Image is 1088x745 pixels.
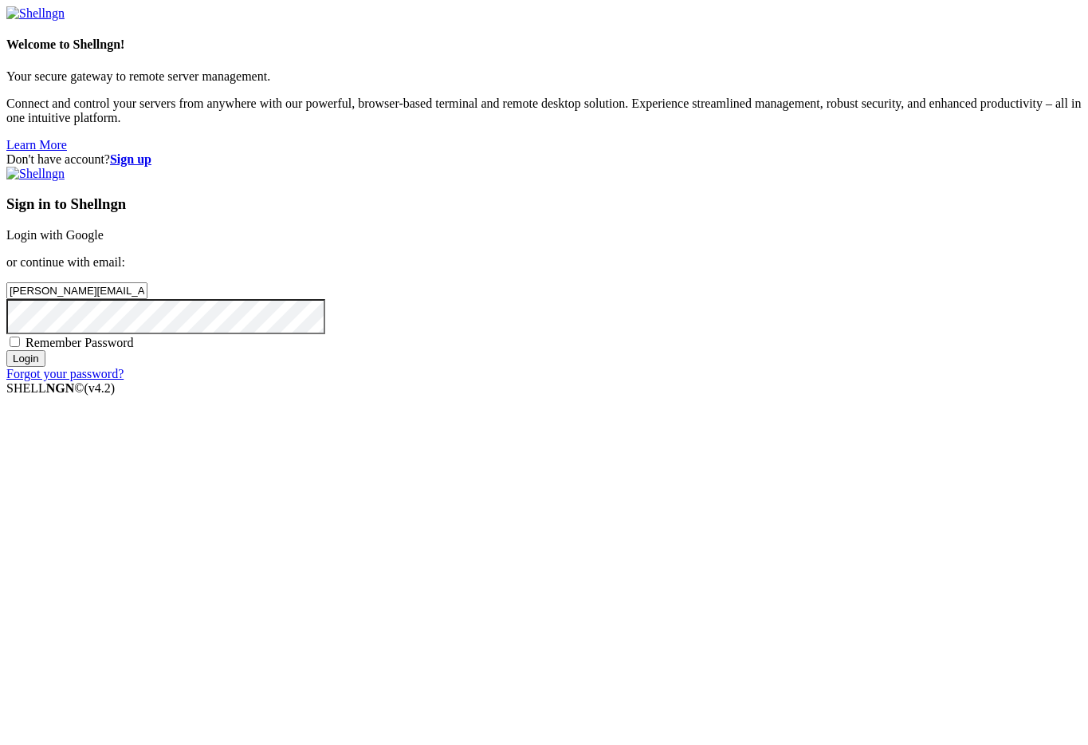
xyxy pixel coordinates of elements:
h3: Sign in to Shellngn [6,195,1082,213]
div: Don't have account? [6,152,1082,167]
a: Forgot your password? [6,367,124,380]
img: Shellngn [6,167,65,181]
input: Email address [6,282,147,299]
a: Sign up [110,152,151,166]
span: 4.2.0 [84,381,116,395]
p: or continue with email: [6,255,1082,270]
span: SHELL © [6,381,115,395]
input: Login [6,350,45,367]
p: Your secure gateway to remote server management. [6,69,1082,84]
b: NGN [46,381,75,395]
input: Remember Password [10,337,20,347]
a: Login with Google [6,228,104,242]
span: Remember Password [26,336,134,349]
img: Shellngn [6,6,65,21]
p: Connect and control your servers from anywhere with our powerful, browser-based terminal and remo... [6,97,1082,125]
h4: Welcome to Shellngn! [6,37,1082,52]
a: Learn More [6,138,67,152]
